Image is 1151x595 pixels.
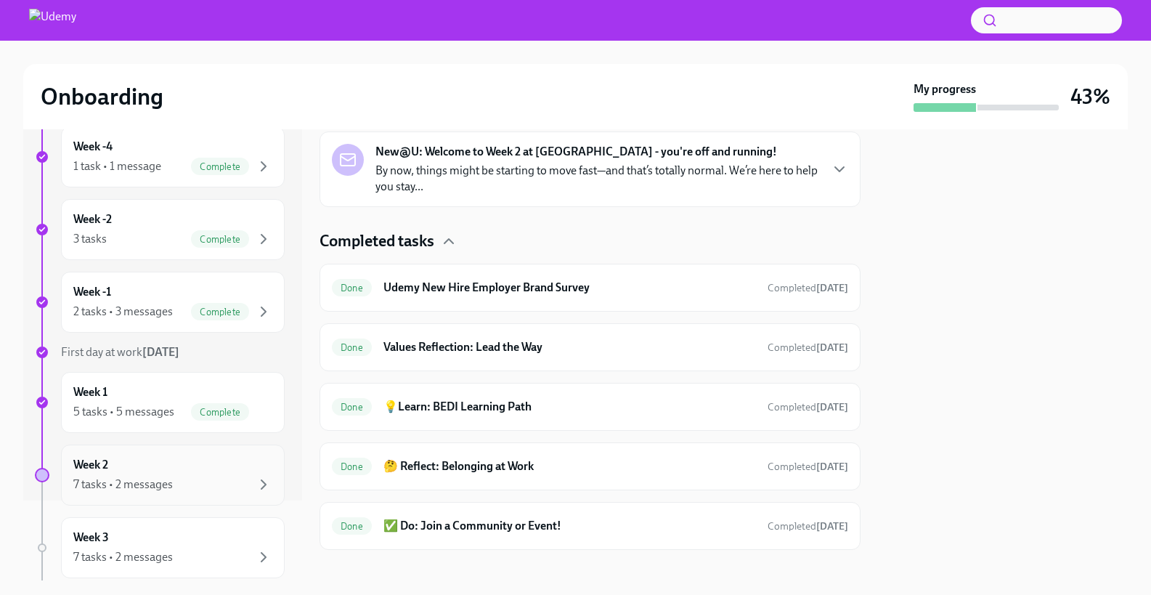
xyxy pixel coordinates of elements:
div: 1 task • 1 message [73,158,161,174]
h3: 43% [1070,84,1110,110]
img: Udemy [29,9,76,32]
a: First day at work[DATE] [35,344,285,360]
div: Completed tasks [320,230,861,252]
h6: Week -2 [73,211,112,227]
h2: Onboarding [41,82,163,111]
a: Done✅ Do: Join a Community or Event!Completed[DATE] [332,514,848,538]
h6: Values Reflection: Lead the Way [383,339,756,355]
span: Completed [768,461,848,473]
div: 7 tasks • 2 messages [73,477,173,493]
a: Week 37 tasks • 2 messages [35,517,285,578]
div: 5 tasks • 5 messages [73,404,174,420]
span: Completed [768,282,848,294]
a: Done💡Learn: BEDI Learning PathCompleted[DATE] [332,395,848,418]
div: 7 tasks • 2 messages [73,549,173,565]
span: Done [332,461,372,472]
span: October 10th, 2025 19:08 [768,281,848,295]
a: Week 15 tasks • 5 messagesComplete [35,372,285,433]
a: DoneValues Reflection: Lead the WayCompleted[DATE] [332,336,848,359]
h6: Week 3 [73,530,109,546]
a: Done🤔 Reflect: Belonging at WorkCompleted[DATE] [332,455,848,478]
span: October 14th, 2025 11:42 [768,400,848,414]
strong: My progress [914,81,976,97]
div: 3 tasks [73,231,107,247]
span: Completed [768,401,848,413]
span: Done [332,402,372,413]
p: By now, things might be starting to move fast—and that’s totally normal. We’re here to help you s... [375,163,819,195]
a: Week -12 tasks • 3 messagesComplete [35,272,285,333]
a: Week -41 task • 1 messageComplete [35,126,285,187]
strong: [DATE] [816,282,848,294]
span: First day at work [61,345,179,359]
h6: Week -1 [73,284,111,300]
span: October 10th, 2025 19:17 [768,341,848,355]
span: Complete [191,161,249,172]
h6: Udemy New Hire Employer Brand Survey [383,280,756,296]
h6: ✅ Do: Join a Community or Event! [383,518,756,534]
span: Completed [768,341,848,354]
span: Complete [191,407,249,418]
span: Done [332,521,372,532]
h6: 🤔 Reflect: Belonging at Work [383,458,756,474]
strong: [DATE] [142,345,179,359]
h4: Completed tasks [320,230,434,252]
span: Done [332,283,372,294]
strong: New@U: Welcome to Week 2 at [GEOGRAPHIC_DATA] - you're off and running! [375,144,777,160]
a: Week 27 tasks • 2 messages [35,445,285,506]
a: DoneUdemy New Hire Employer Brand SurveyCompleted[DATE] [332,276,848,299]
div: 2 tasks • 3 messages [73,304,173,320]
strong: [DATE] [816,461,848,473]
h6: Week -4 [73,139,113,155]
span: Completed [768,520,848,533]
h6: 💡Learn: BEDI Learning Path [383,399,756,415]
strong: [DATE] [816,341,848,354]
strong: [DATE] [816,401,848,413]
span: Complete [191,307,249,317]
span: October 14th, 2025 12:08 [768,460,848,474]
h6: Week 1 [73,384,107,400]
span: Done [332,342,372,353]
h6: Week 2 [73,457,108,473]
strong: [DATE] [816,520,848,533]
span: Complete [191,234,249,245]
a: Week -23 tasksComplete [35,199,285,260]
